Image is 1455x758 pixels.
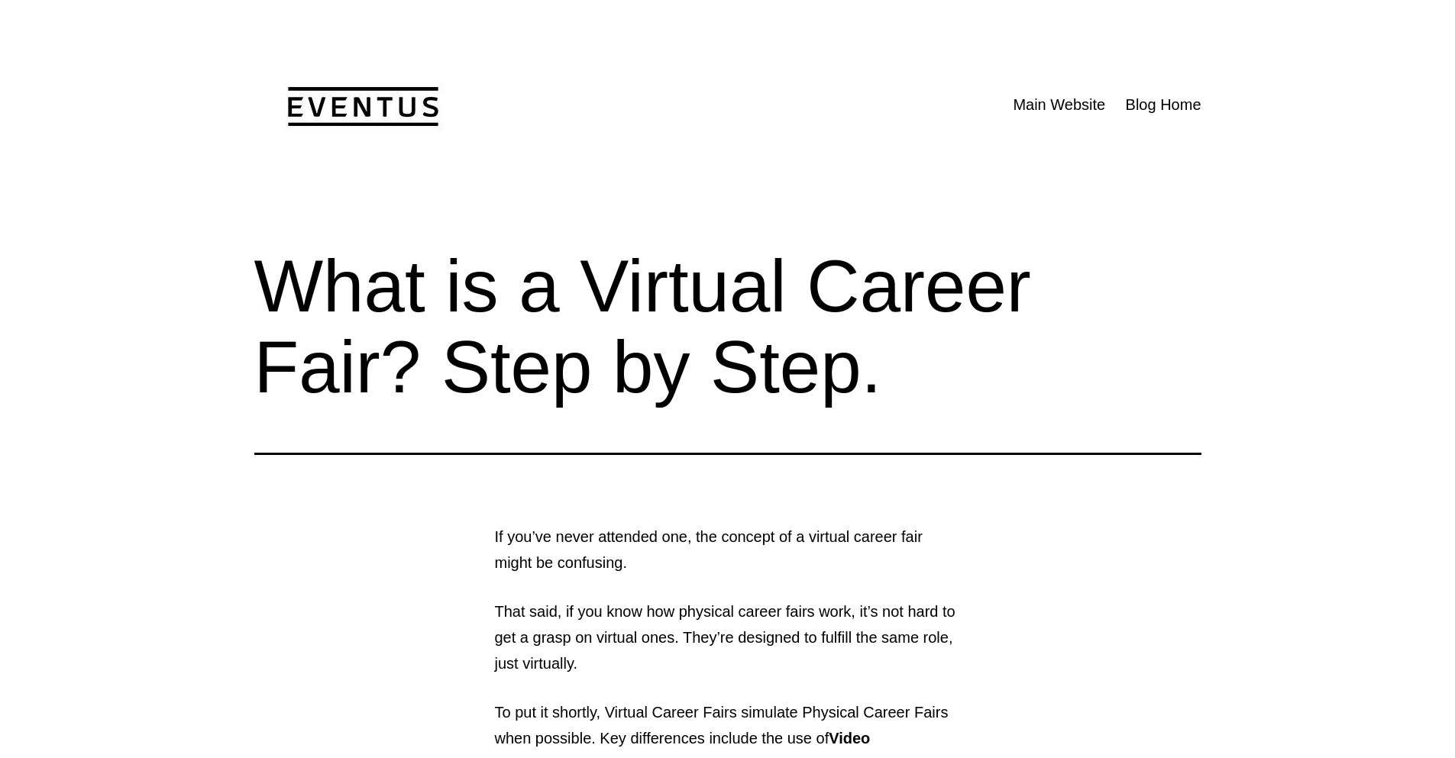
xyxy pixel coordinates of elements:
[254,246,1201,407] h1: What is a Virtual Career Fair? Step by Step.
[495,524,961,576] p: If you’ve never attended one, the concept of a virtual career fair might be confusing.
[254,69,473,143] img: The Eventus.io Blog
[1003,85,1115,123] a: Main Website
[495,598,961,676] p: That said, if you know how physical career fairs work, it’s not hard to get a grasp on virtual on...
[1115,85,1211,123] a: Blog Home
[1013,85,1201,123] nav: Primary menu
